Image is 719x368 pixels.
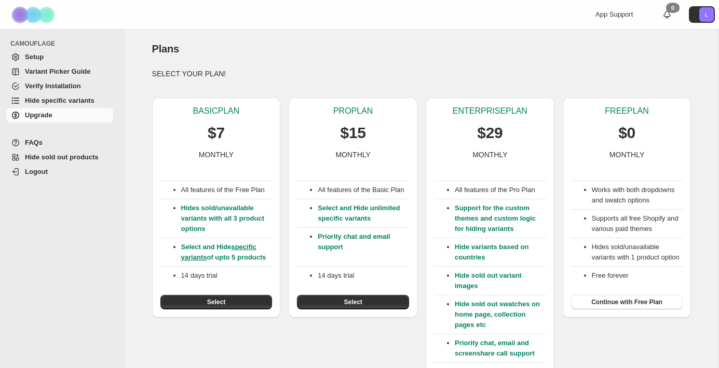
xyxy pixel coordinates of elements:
a: Hide sold out products [6,150,113,165]
span: Continue with Free Plan [591,298,662,306]
span: Variant Picker Guide [25,67,90,75]
button: Select [297,295,409,309]
span: Select [344,298,362,306]
p: BASIC PLAN [193,106,240,116]
p: Support for the custom themes and custom logic for hiding variants [455,203,546,234]
span: Avatar with initials L [699,7,714,22]
a: Setup [6,50,113,64]
p: Select and Hide of upto 5 products [181,242,273,263]
p: Priority chat, email and screenshare call support [455,338,546,359]
button: Avatar with initials L [689,6,715,23]
li: Supports all free Shopify and various paid themes [592,213,683,234]
a: Logout [6,165,113,179]
p: $29 [477,122,503,143]
a: Verify Installation [6,79,113,93]
p: Select and Hide unlimited specific variants [318,203,409,224]
p: MONTHLY [199,149,234,160]
p: Hide sold out swatches on home page, collection pages etc [455,299,546,330]
p: ENTERPRISE PLAN [453,106,527,116]
li: Free forever [592,270,683,281]
p: All features of the Pro Plan [455,185,546,195]
span: App Support [595,10,633,18]
p: Hides sold/unavailable variants with all 3 product options [181,203,273,234]
span: Select [207,298,225,306]
p: MONTHLY [609,149,644,160]
a: FAQs [6,135,113,150]
button: Continue with Free Plan [571,295,683,309]
p: $0 [618,122,635,143]
span: Hide sold out products [25,153,99,161]
li: Works with both dropdowns and swatch options [592,185,683,206]
span: Verify Installation [25,82,81,90]
p: All features of the Basic Plan [318,185,409,195]
img: Camouflage [8,1,60,29]
p: 14 days trial [181,270,273,281]
a: Upgrade [6,108,113,122]
p: SELECT YOUR PLAN! [152,69,691,79]
text: L [705,11,708,18]
p: 14 days trial [318,270,409,281]
span: Hide specific variants [25,97,94,104]
span: Upgrade [25,111,52,119]
span: CAMOUFLAGE [10,39,117,48]
a: Hide specific variants [6,93,113,108]
p: FREE PLAN [605,106,648,116]
p: Hide variants based on countries [455,242,546,263]
a: Variant Picker Guide [6,64,113,79]
button: Select [160,295,273,309]
div: 0 [666,3,680,13]
span: Setup [25,53,44,61]
p: $7 [208,122,225,143]
a: 0 [662,9,672,20]
span: FAQs [25,139,43,146]
li: Hides sold/unavailable variants with 1 product option [592,242,683,263]
p: MONTHLY [335,149,370,160]
p: PRO PLAN [333,106,373,116]
p: $15 [341,122,366,143]
p: MONTHLY [472,149,507,160]
p: Hide sold out variant images [455,270,546,291]
span: Logout [25,168,48,175]
p: Priority chat and email support [318,231,409,263]
p: All features of the Free Plan [181,185,273,195]
span: Plans [152,43,179,54]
